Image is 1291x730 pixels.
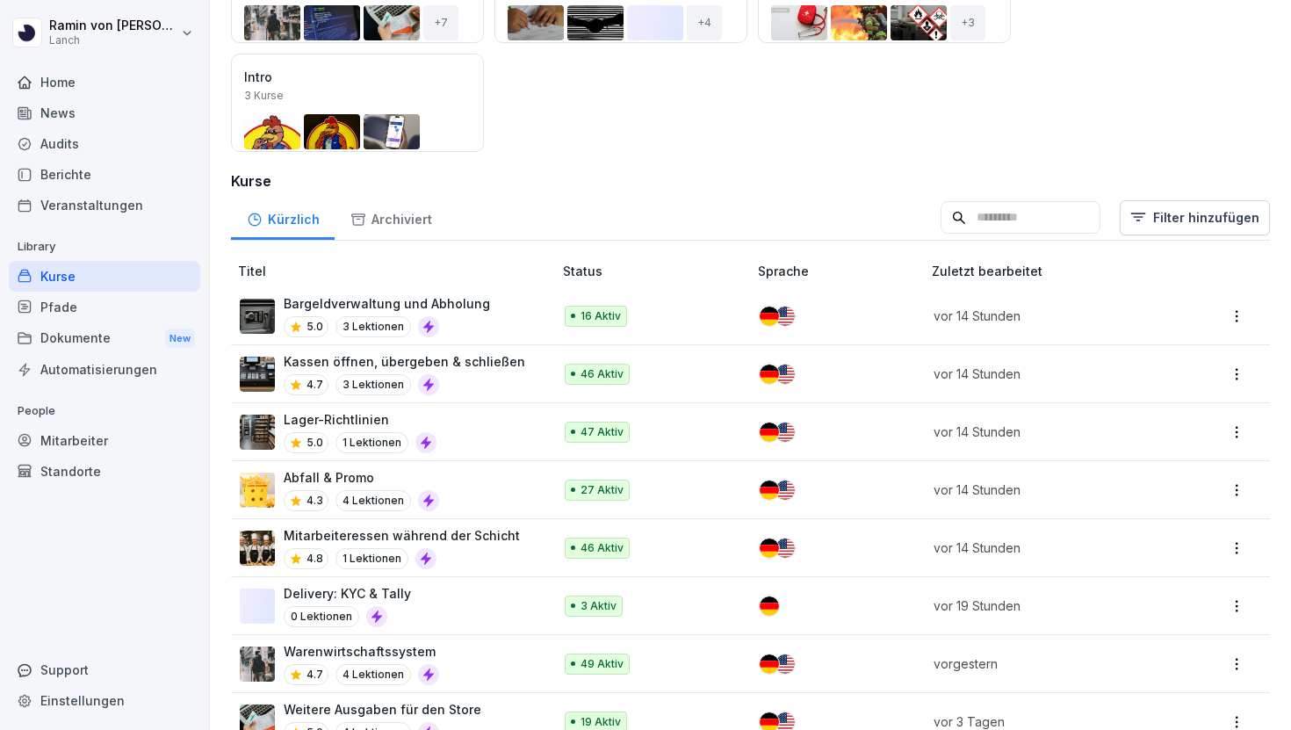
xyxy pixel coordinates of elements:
button: Filter hinzufügen [1120,200,1270,235]
p: 4 Lektionen [335,664,411,685]
p: 3 Lektionen [335,316,411,337]
img: urw3ytc7x1v5bfur977du01f.png [240,473,275,508]
p: 1 Lektionen [335,432,408,453]
img: us.svg [775,423,795,442]
img: th9trzu144u9p3red8ow6id8.png [240,299,275,334]
p: 3 Kurse [244,88,284,104]
img: us.svg [775,654,795,674]
p: 46 Aktiv [581,366,624,382]
div: Support [9,654,200,685]
p: Sprache [758,262,925,280]
p: Bargeldverwaltung und Abholung [284,294,490,313]
p: Lager-Richtlinien [284,410,436,429]
div: + 4 [687,5,722,40]
p: 49 Aktiv [581,656,624,672]
a: Berichte [9,159,200,190]
img: rqk9zuyit2treb6bjhzcuekp.png [240,647,275,682]
a: Audits [9,128,200,159]
p: 4.7 [307,377,323,393]
img: us.svg [775,365,795,384]
a: Kürzlich [231,195,335,240]
p: 1 Lektionen [335,548,408,569]
p: 3 Lektionen [335,374,411,395]
p: 46 Aktiv [581,540,624,556]
p: Status [563,262,752,280]
h3: Kurse [231,170,1270,192]
p: Ramin von [PERSON_NAME] [49,18,177,33]
p: People [9,397,200,425]
p: vor 14 Stunden [934,365,1162,383]
p: vor 14 Stunden [934,481,1162,499]
img: de.svg [760,654,779,674]
img: xjzuossoc1a89jeij0tv46pl.png [240,531,275,566]
div: Dokumente [9,322,200,355]
p: 4.8 [307,551,323,567]
p: Kassen öffnen, übergeben & schließen [284,352,525,371]
p: Mitarbeiteressen während der Schicht [284,526,520,545]
a: Standorte [9,456,200,487]
p: 4.7 [307,667,323,683]
p: Intro [244,68,471,86]
p: vor 14 Stunden [934,423,1162,441]
p: Library [9,233,200,261]
img: us.svg [775,307,795,326]
a: Pfade [9,292,200,322]
p: Delivery: KYC & Tally [284,584,411,603]
p: 19 Aktiv [581,714,621,730]
p: Zuletzt bearbeitet [932,262,1183,280]
img: us.svg [775,538,795,558]
p: 27 Aktiv [581,482,624,498]
a: Veranstaltungen [9,190,200,220]
p: Weitere Ausgaben für den Store [284,700,481,719]
p: 0 Lektionen [284,606,359,627]
p: 3 Aktiv [581,598,617,614]
p: Warenwirtschaftssystem [284,642,439,661]
a: Kurse [9,261,200,292]
p: 47 Aktiv [581,424,624,440]
a: Archiviert [335,195,447,240]
a: Automatisierungen [9,354,200,385]
p: Titel [238,262,556,280]
div: New [165,329,195,349]
img: de.svg [760,596,779,616]
a: Mitarbeiter [9,425,200,456]
div: + 7 [423,5,458,40]
img: h81973bi7xjfk70fncdre0go.png [240,357,275,392]
a: Einstellungen [9,685,200,716]
p: vorgestern [934,654,1162,673]
img: de.svg [760,423,779,442]
img: de.svg [760,538,779,558]
p: 5.0 [307,435,323,451]
p: 4 Lektionen [335,490,411,511]
a: DokumenteNew [9,322,200,355]
a: News [9,98,200,128]
p: 16 Aktiv [581,308,621,324]
img: us.svg [775,481,795,500]
p: vor 14 Stunden [934,307,1162,325]
img: de.svg [760,307,779,326]
p: 4.3 [307,493,323,509]
a: Home [9,67,200,98]
img: g9g0z14z6r0gwnvoxvhir8sm.png [240,415,275,450]
p: Abfall & Promo [284,468,439,487]
img: de.svg [760,481,779,500]
img: de.svg [760,365,779,384]
div: + 3 [950,5,985,40]
a: Intro3 Kurse [231,54,484,152]
p: vor 14 Stunden [934,538,1162,557]
p: Lanch [49,34,177,47]
p: 5.0 [307,319,323,335]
